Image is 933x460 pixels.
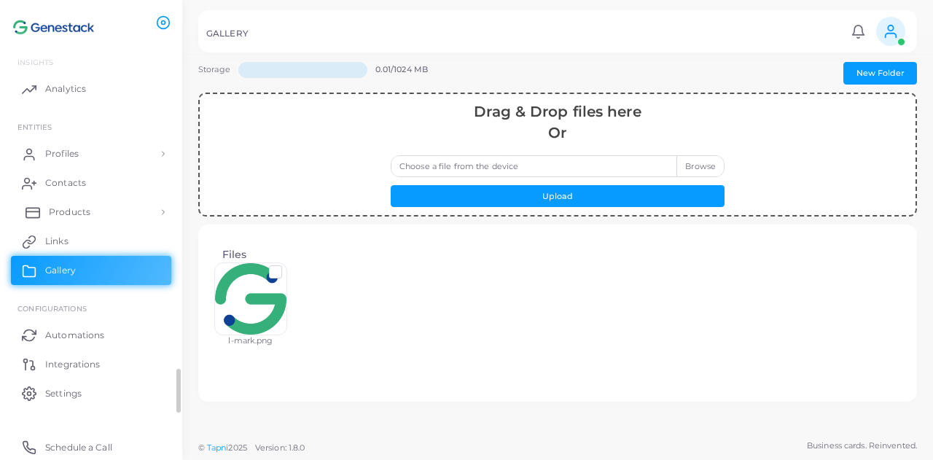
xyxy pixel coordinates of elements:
span: INSIGHTS [17,58,53,66]
span: Integrations [45,358,100,371]
a: Automations [11,320,171,349]
a: Integrations [11,349,171,378]
span: Products [49,206,90,219]
span: Gallery [45,264,76,277]
div: 0.01/1024 MB [375,62,453,92]
span: Business cards. Reinvented. [807,440,917,452]
button: Upload [391,185,725,207]
a: Analytics [11,74,171,104]
button: New Folder [843,62,917,84]
span: Settings [45,387,82,400]
span: Configurations [17,304,87,313]
a: Profiles [11,139,171,168]
a: Tapni [207,443,229,453]
span: Schedule a Call [45,441,112,454]
a: Settings [11,378,171,408]
a: Links [11,227,171,256]
span: Links [45,235,69,248]
span: Profiles [45,147,79,160]
h4: Files [222,249,893,261]
div: Drag & Drop files here [391,101,725,122]
a: Gallery [11,256,171,285]
a: Products [11,198,171,227]
span: Version: 1.8.0 [255,443,305,453]
span: 2025 [228,442,246,454]
div: Or [391,122,725,144]
div: Storage [198,62,230,92]
span: Analytics [45,82,86,95]
div: l-mark.png [214,335,287,347]
span: ENTITIES [17,122,52,131]
span: Contacts [45,176,86,190]
span: Automations [45,329,104,342]
h5: GALLERY [206,28,249,39]
span: © [198,442,305,454]
img: logo [13,14,94,41]
a: Contacts [11,168,171,198]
